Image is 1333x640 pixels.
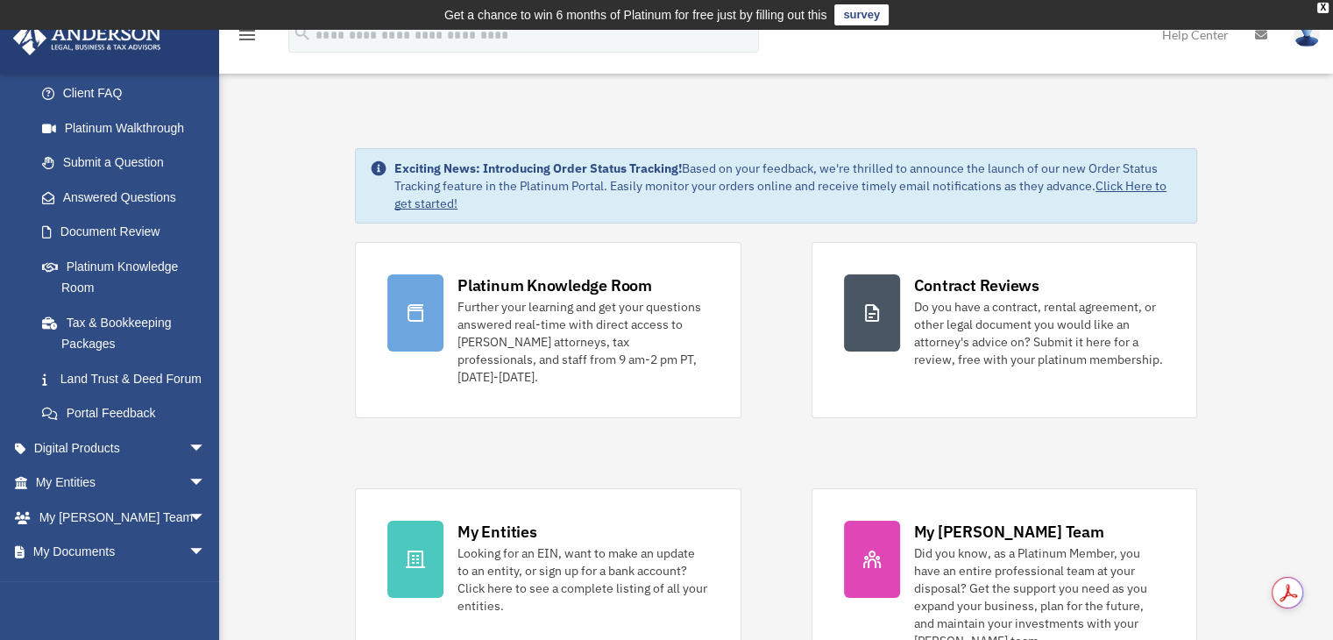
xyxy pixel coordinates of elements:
[293,24,312,43] i: search
[237,31,258,46] a: menu
[25,305,232,361] a: Tax & Bookkeeping Packages
[25,180,232,215] a: Answered Questions
[237,25,258,46] i: menu
[1317,3,1329,13] div: close
[457,544,708,615] div: Looking for an EIN, want to make an update to an entity, or sign up for a bank account? Click her...
[25,249,232,305] a: Platinum Knowledge Room
[394,160,1182,212] div: Based on your feedback, we're thrilled to announce the launch of our new Order Status Tracking fe...
[188,569,223,605] span: arrow_drop_down
[914,298,1165,368] div: Do you have a contract, rental agreement, or other legal document you would like an attorney's ad...
[355,242,741,418] a: Platinum Knowledge Room Further your learning and get your questions answered real-time with dire...
[25,361,232,396] a: Land Trust & Deed Forum
[457,274,652,296] div: Platinum Knowledge Room
[394,160,682,176] strong: Exciting News: Introducing Order Status Tracking!
[457,298,708,386] div: Further your learning and get your questions answered real-time with direct access to [PERSON_NAM...
[444,4,827,25] div: Get a chance to win 6 months of Platinum for free just by filling out this
[394,178,1166,211] a: Click Here to get started!
[12,430,232,466] a: Digital Productsarrow_drop_down
[12,466,232,501] a: My Entitiesarrow_drop_down
[25,110,232,146] a: Platinum Walkthrough
[188,535,223,571] span: arrow_drop_down
[8,21,167,55] img: Anderson Advisors Platinum Portal
[834,4,889,25] a: survey
[25,76,232,111] a: Client FAQ
[12,569,232,604] a: Online Learningarrow_drop_down
[12,500,232,535] a: My [PERSON_NAME] Teamarrow_drop_down
[914,274,1039,296] div: Contract Reviews
[812,242,1197,418] a: Contract Reviews Do you have a contract, rental agreement, or other legal document you would like...
[188,430,223,466] span: arrow_drop_down
[914,521,1104,543] div: My [PERSON_NAME] Team
[188,500,223,536] span: arrow_drop_down
[25,396,232,431] a: Portal Feedback
[12,535,232,570] a: My Documentsarrow_drop_down
[457,521,536,543] div: My Entities
[1294,22,1320,47] img: User Pic
[25,146,232,181] a: Submit a Question
[25,215,232,250] a: Document Review
[188,466,223,501] span: arrow_drop_down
